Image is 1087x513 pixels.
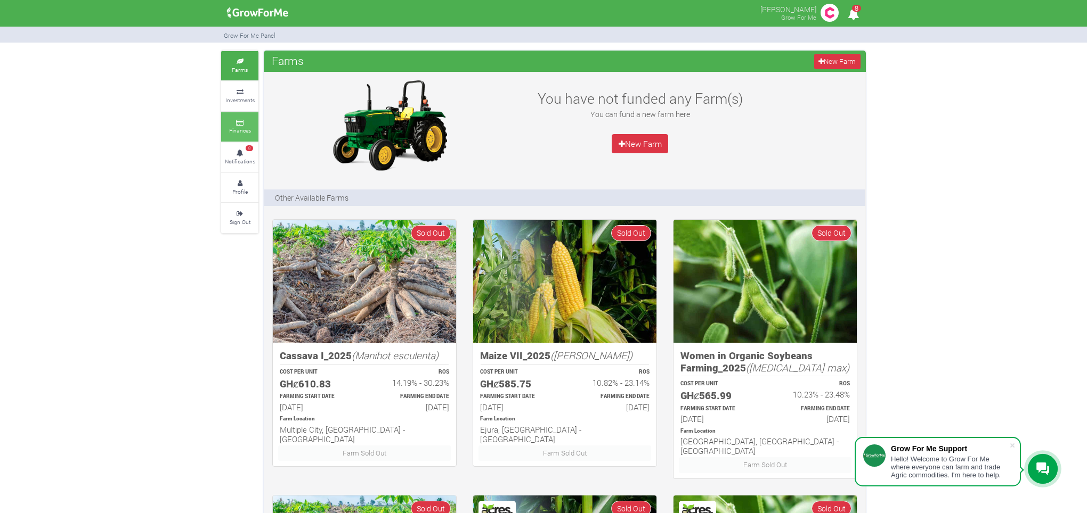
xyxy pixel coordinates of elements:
p: ROS [574,368,650,376]
small: Investments [225,96,255,104]
img: growforme image [323,77,456,173]
h6: [DATE] [680,414,756,424]
a: New Farm [612,134,668,153]
p: COST PER UNIT [680,380,756,388]
p: Location of Farm [280,415,449,423]
p: You can fund a new farm here [524,109,756,120]
h6: Multiple City, [GEOGRAPHIC_DATA] - [GEOGRAPHIC_DATA] [280,425,449,444]
p: ROS [775,380,850,388]
p: [PERSON_NAME] [760,2,816,15]
span: Sold Out [611,225,651,241]
p: Estimated Farming Start Date [480,393,555,401]
small: Grow For Me [781,13,816,21]
p: COST PER UNIT [280,368,355,376]
h5: Cassava I_2025 [280,350,449,362]
small: Notifications [225,158,255,165]
h6: [DATE] [480,402,555,412]
p: Estimated Farming Start Date [680,405,756,413]
img: growforme image [819,2,840,23]
h6: [DATE] [280,402,355,412]
p: ROS [374,368,449,376]
h6: 14.19% - 30.23% [374,378,449,387]
i: Notifications [843,2,864,26]
small: Grow For Me Panel [224,31,275,39]
h5: Women in Organic Soybeans Farming_2025 [680,350,850,374]
i: ([MEDICAL_DATA] max) [746,361,849,374]
h6: 10.23% - 23.48% [775,390,850,399]
a: Sign Out [221,203,258,233]
p: Estimated Farming Start Date [280,393,355,401]
h5: Maize VII_2025 [480,350,650,362]
small: Finances [229,127,251,134]
a: 8 [843,10,864,20]
img: growforme image [273,220,456,343]
small: Sign Out [230,218,250,226]
p: Estimated Farming End Date [574,393,650,401]
h6: 10.82% - 23.14% [574,378,650,387]
span: Farms [269,50,306,71]
i: (Manihot esculenta) [352,349,439,362]
h6: [GEOGRAPHIC_DATA], [GEOGRAPHIC_DATA] - [GEOGRAPHIC_DATA] [680,436,850,456]
a: New Farm [814,54,861,69]
img: growforme image [674,220,857,343]
p: COST PER UNIT [480,368,555,376]
i: ([PERSON_NAME]) [550,349,632,362]
p: Estimated Farming End Date [775,405,850,413]
div: Hello! Welcome to Grow For Me where everyone can farm and trade Agric commodities. I'm here to help. [891,455,1009,479]
a: 8 Notifications [221,143,258,172]
span: Sold Out [411,225,451,241]
div: Grow For Me Support [891,444,1009,453]
a: Finances [221,112,258,142]
h6: [DATE] [374,402,449,412]
a: Farms [221,51,258,80]
span: Sold Out [812,225,851,241]
p: Estimated Farming End Date [374,393,449,401]
h6: Ejura, [GEOGRAPHIC_DATA] - [GEOGRAPHIC_DATA] [480,425,650,444]
p: Location of Farm [480,415,650,423]
h6: [DATE] [775,414,850,424]
h5: GHȼ565.99 [680,390,756,402]
p: Location of Farm [680,427,850,435]
span: 8 [246,145,253,152]
h5: GHȼ610.83 [280,378,355,390]
span: 8 [852,5,861,12]
img: growforme image [223,2,292,23]
h5: GHȼ585.75 [480,378,555,390]
h3: You have not funded any Farm(s) [524,90,756,107]
small: Farms [232,66,248,73]
small: Profile [232,188,248,195]
p: Other Available Farms [275,192,348,203]
img: growforme image [473,220,656,343]
h6: [DATE] [574,402,650,412]
a: Profile [221,173,258,202]
a: Investments [221,81,258,111]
